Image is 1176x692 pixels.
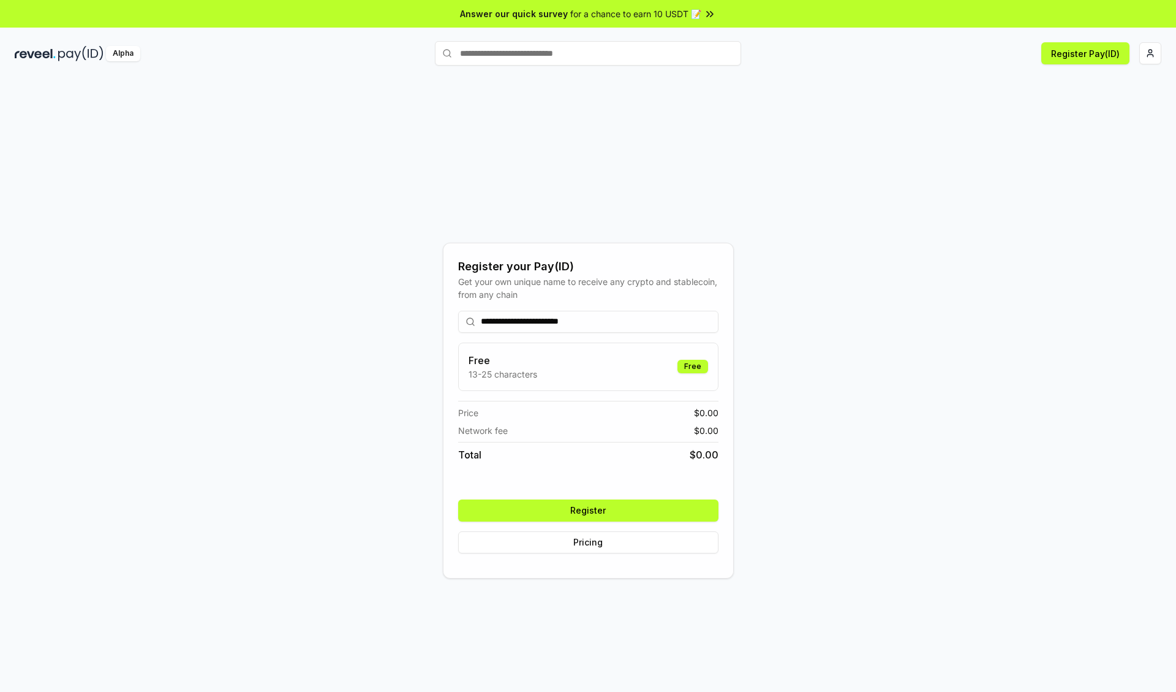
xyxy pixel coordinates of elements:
[458,258,718,275] div: Register your Pay(ID)
[469,353,537,368] h3: Free
[106,46,140,61] div: Alpha
[694,424,718,437] span: $ 0.00
[469,368,537,381] p: 13-25 characters
[690,447,718,462] span: $ 0.00
[458,424,508,437] span: Network fee
[694,406,718,419] span: $ 0.00
[458,275,718,301] div: Get your own unique name to receive any crypto and stablecoin, from any chain
[458,406,478,419] span: Price
[458,531,718,553] button: Pricing
[460,7,568,20] span: Answer our quick survey
[458,447,481,462] span: Total
[570,7,701,20] span: for a chance to earn 10 USDT 📝
[1041,42,1129,64] button: Register Pay(ID)
[15,46,56,61] img: reveel_dark
[458,500,718,522] button: Register
[58,46,104,61] img: pay_id
[677,360,708,373] div: Free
